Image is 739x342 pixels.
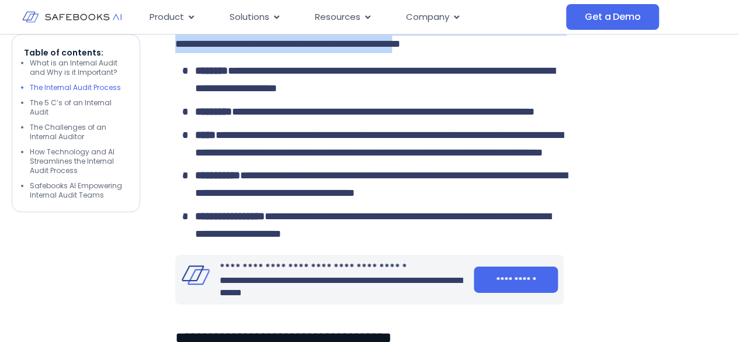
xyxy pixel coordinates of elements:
[566,4,659,30] a: Get a Demo
[585,11,640,23] span: Get a Demo
[140,6,566,29] nav: Menu
[30,98,128,117] li: The 5 C’s of an Internal Audit
[30,83,128,92] li: The Internal Audit Process
[30,147,128,175] li: How Technology and AI Streamlines the Internal Audit Process
[150,11,184,24] span: Product
[24,47,128,58] p: Table of contents:
[140,6,566,29] div: Menu Toggle
[315,11,360,24] span: Resources
[30,58,128,77] li: What is an Internal Audit and Why is it Important?
[30,123,128,141] li: The Challenges of an Internal Auditor
[230,11,269,24] span: Solutions
[30,181,128,200] li: Safebooks AI Empowering Internal Audit Teams
[406,11,449,24] span: Company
